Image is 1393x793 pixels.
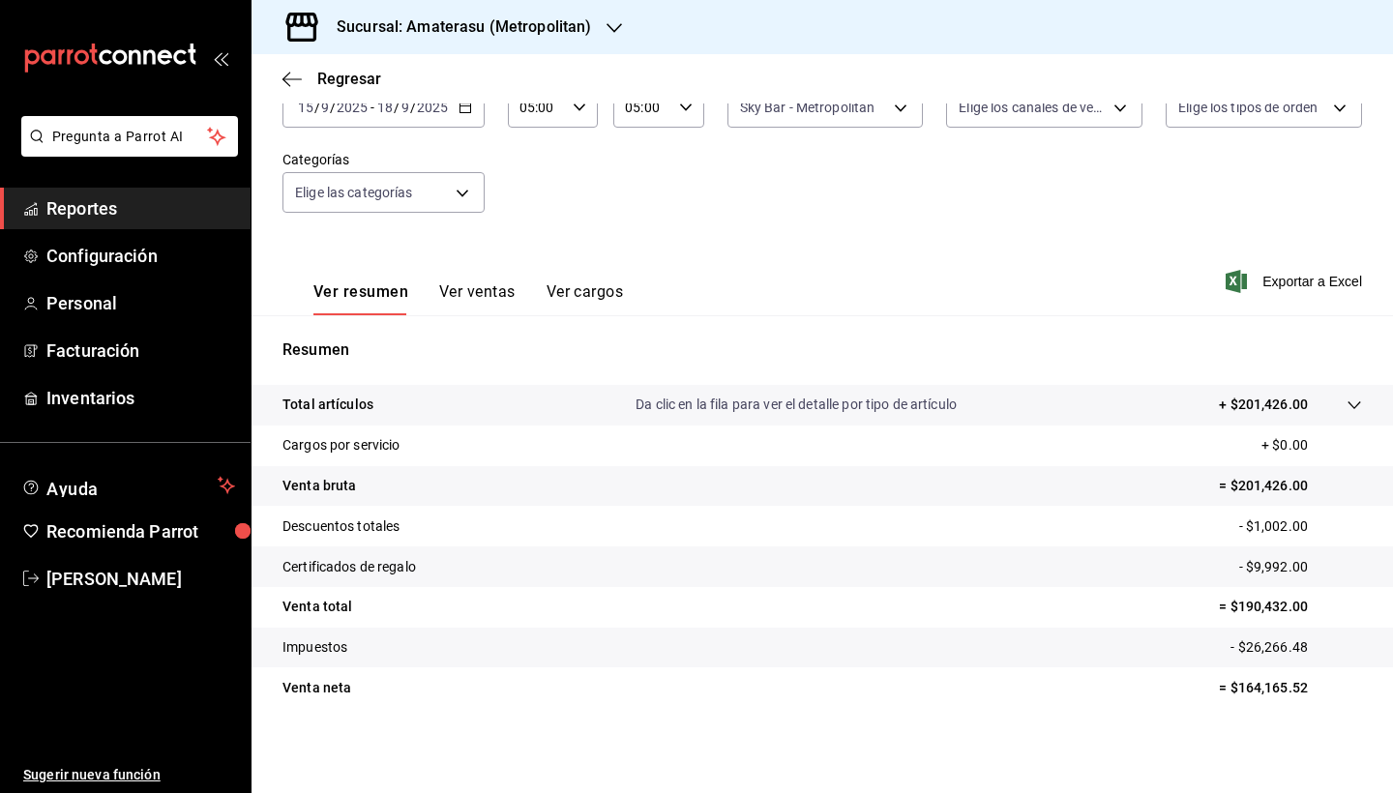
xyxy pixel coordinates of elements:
[1230,270,1362,293] button: Exportar a Excel
[46,290,235,316] span: Personal
[740,98,875,117] span: Sky Bar - Metropolitan
[213,50,228,66] button: open_drawer_menu
[1261,435,1362,455] p: + $0.00
[52,127,208,147] span: Pregunta a Parrot AI
[376,100,394,115] input: --
[282,637,347,658] p: Impuestos
[330,100,336,115] span: /
[282,435,400,455] p: Cargos por servicio
[282,70,381,88] button: Regresar
[23,765,235,785] span: Sugerir nueva función
[46,338,235,364] span: Facturación
[317,70,381,88] span: Regresar
[46,474,210,497] span: Ayuda
[416,100,449,115] input: ----
[282,597,352,617] p: Venta total
[282,678,351,698] p: Venta neta
[14,140,238,161] a: Pregunta a Parrot AI
[46,195,235,221] span: Reportes
[1239,516,1362,537] p: - $1,002.00
[46,518,235,544] span: Recomienda Parrot
[336,100,369,115] input: ----
[959,98,1107,117] span: Elige los canales de venta
[1219,597,1362,617] p: = $190,432.00
[1219,476,1362,496] p: = $201,426.00
[1178,98,1318,117] span: Elige los tipos de orden
[439,282,516,315] button: Ver ventas
[46,566,235,592] span: [PERSON_NAME]
[282,395,373,415] p: Total artículos
[313,282,408,315] button: Ver resumen
[636,395,957,415] p: Da clic en la fila para ver el detalle por tipo de artículo
[282,153,485,166] label: Categorías
[1219,395,1308,415] p: + $201,426.00
[282,557,416,577] p: Certificados de regalo
[1239,557,1362,577] p: - $9,992.00
[282,338,1362,362] p: Resumen
[394,100,400,115] span: /
[46,385,235,411] span: Inventarios
[21,116,238,157] button: Pregunta a Parrot AI
[320,100,330,115] input: --
[1219,678,1362,698] p: = $164,165.52
[297,100,314,115] input: --
[410,100,416,115] span: /
[370,100,374,115] span: -
[547,282,624,315] button: Ver cargos
[321,15,591,39] h3: Sucursal: Amaterasu (Metropolitan)
[295,183,413,202] span: Elige las categorías
[314,100,320,115] span: /
[282,476,356,496] p: Venta bruta
[1230,637,1362,658] p: - $26,266.48
[282,516,400,537] p: Descuentos totales
[313,282,623,315] div: navigation tabs
[400,100,410,115] input: --
[46,243,235,269] span: Configuración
